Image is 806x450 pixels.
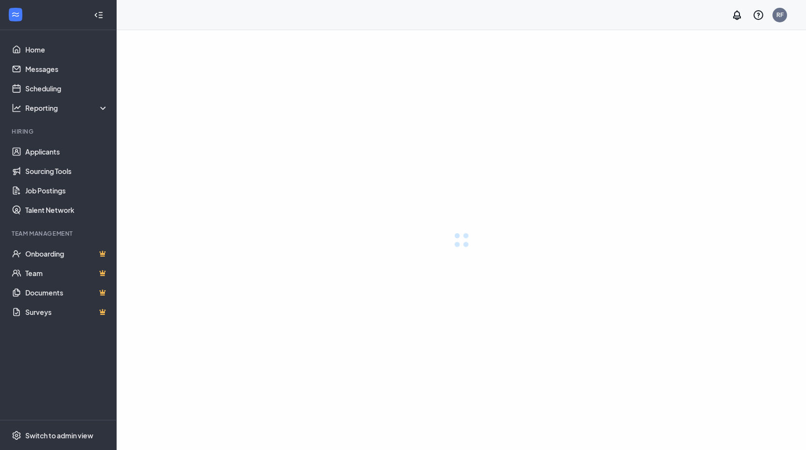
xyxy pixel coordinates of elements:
svg: Notifications [731,9,743,21]
a: SurveysCrown [25,302,108,322]
div: Switch to admin view [25,431,93,440]
div: Team Management [12,229,106,238]
div: RF [776,11,784,19]
a: Applicants [25,142,108,161]
svg: Collapse [94,10,103,20]
a: Talent Network [25,200,108,220]
svg: Analysis [12,103,21,113]
a: TeamCrown [25,263,108,283]
svg: Settings [12,431,21,440]
a: Messages [25,59,108,79]
a: DocumentsCrown [25,283,108,302]
svg: QuestionInfo [753,9,764,21]
a: OnboardingCrown [25,244,108,263]
a: Home [25,40,108,59]
a: Sourcing Tools [25,161,108,181]
svg: WorkstreamLogo [11,10,20,19]
div: Hiring [12,127,106,136]
a: Job Postings [25,181,108,200]
a: Scheduling [25,79,108,98]
div: Reporting [25,103,109,113]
